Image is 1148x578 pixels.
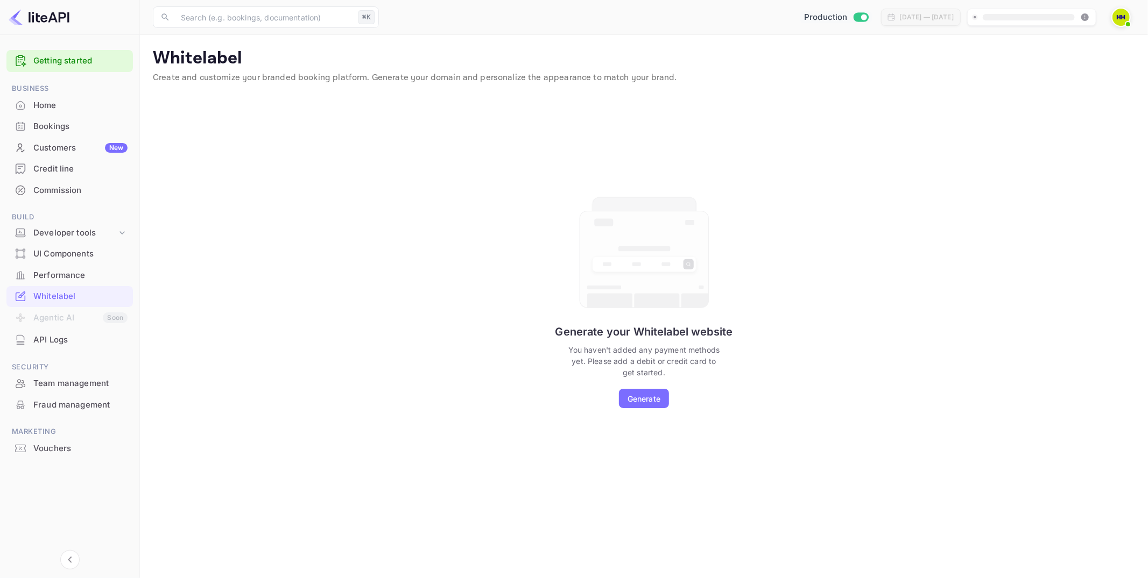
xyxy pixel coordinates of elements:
[6,95,133,115] a: Home
[1112,9,1130,26] img: Hind Harda
[6,330,133,351] div: API Logs
[804,11,848,24] span: Production
[153,72,1135,84] p: Create and customize your branded booking platform. Generate your domain and personalize the appe...
[33,227,117,239] div: Developer tools
[33,120,128,133] div: Bookings
[6,224,133,242] div: Developer tools
[6,116,133,136] a: Bookings
[153,48,1135,69] p: Whitelabel
[6,426,133,438] span: Marketing
[174,6,354,28] input: Search (e.g. bookings, documentation)
[6,395,133,416] div: Fraud management
[6,286,133,307] div: Whitelabel
[6,438,133,459] div: Vouchers
[358,10,375,24] div: ⌘K
[6,180,133,200] a: Commission
[105,143,128,153] div: New
[628,393,660,404] div: Generate
[33,269,128,282] div: Performance
[6,244,133,265] div: UI Components
[6,138,133,158] a: CustomersNew
[6,244,133,263] a: UI Components
[33,377,128,390] div: Team management
[6,438,133,458] a: Vouchers
[6,330,133,349] a: API Logs
[6,265,133,286] div: Performance
[6,180,133,201] div: Commission
[6,138,133,159] div: CustomersNew
[6,50,133,72] div: Getting started
[6,116,133,137] div: Bookings
[6,159,133,180] div: Credit line
[6,361,133,373] span: Security
[33,163,128,175] div: Credit line
[555,324,733,340] div: Generate your Whitelabel website
[33,290,128,303] div: Whitelabel
[6,211,133,223] span: Build
[33,142,128,154] div: Customers
[6,373,133,393] a: Team management
[6,159,133,179] a: Credit line
[6,286,133,306] a: Whitelabel
[900,12,954,22] div: [DATE] — [DATE]
[6,395,133,415] a: Fraud management
[568,344,720,378] div: You haven't added any payment methods yet. Please add a debit or credit card to get started.
[33,184,128,197] div: Commission
[9,9,69,26] img: LiteAPI logo
[60,550,80,569] button: Collapse navigation
[33,99,128,112] div: Home
[6,265,133,285] a: Performance
[6,95,133,116] div: Home
[33,334,128,346] div: API Logs
[33,399,128,411] div: Fraud management
[33,55,128,67] a: Getting started
[800,11,872,24] div: Switch to Sandbox mode
[6,373,133,394] div: Team management
[33,248,128,260] div: UI Components
[33,443,128,455] div: Vouchers
[972,11,1091,24] span: Create your website first
[6,83,133,95] span: Business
